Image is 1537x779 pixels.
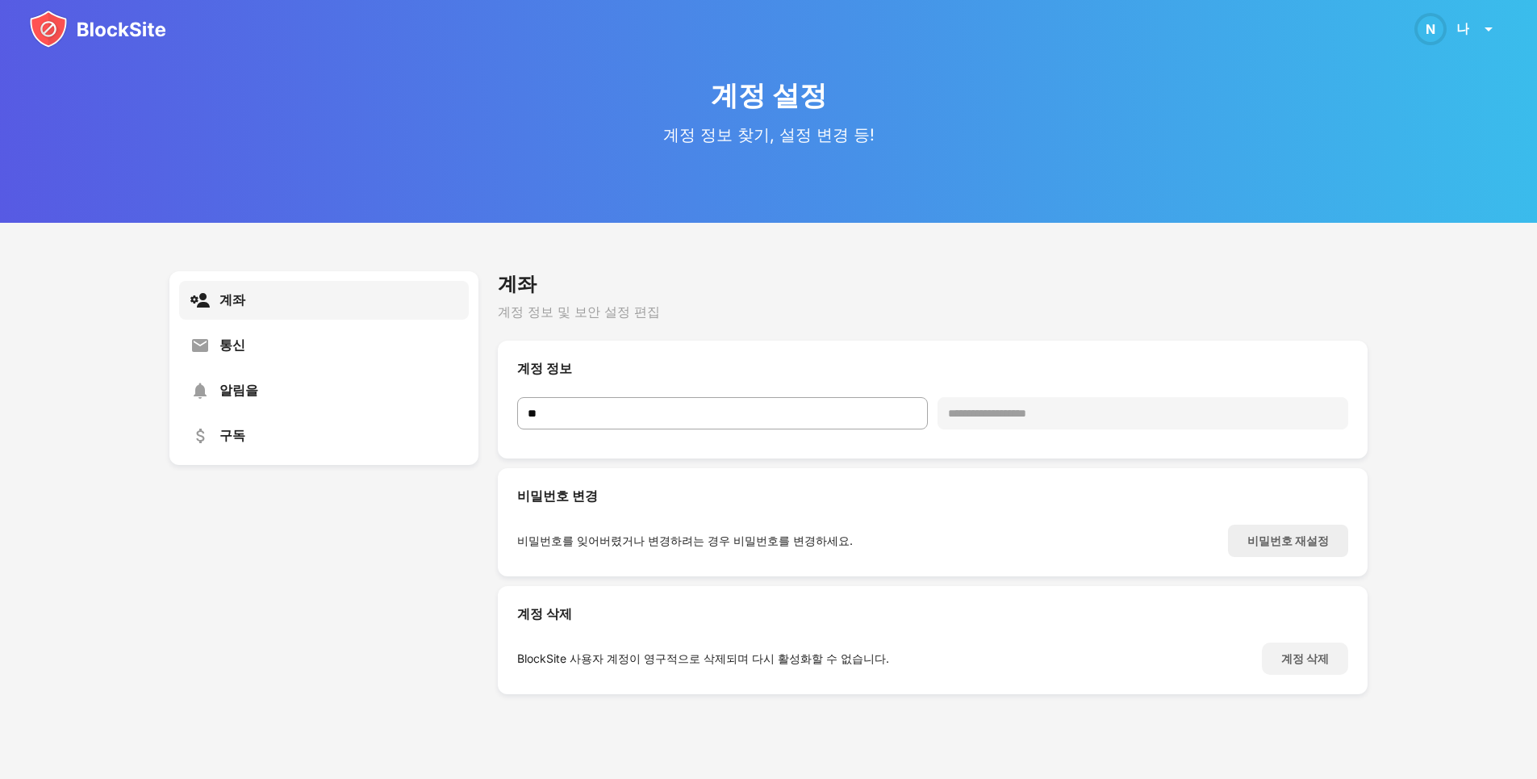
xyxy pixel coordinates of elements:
[190,426,210,446] img: settings-subscription.svg
[1414,13,1447,45] div: N
[219,337,245,354] div: 통신
[179,326,469,365] a: 통신
[498,304,1368,321] div: 계정 정보 및 보안 설정 편집
[190,291,210,310] img: settings-account-active.svg
[179,371,469,410] a: 알림을
[1456,20,1469,38] div: 나
[663,124,875,146] div: 계정 정보 찾기, 설정 변경 등!
[219,291,245,309] div: 계좌
[1247,534,1329,549] div: 비밀번호 재설정
[179,281,469,320] a: 계좌
[517,534,853,549] div: 비밀번호를 잊어버렸거나 변경하려는 경우 비밀번호를 변경하세요.
[190,381,210,400] img: settings-notifications.svg
[29,10,166,48] img: blocksite-icon.svg
[498,271,1368,297] div: 계좌
[517,651,889,667] div: BlockSite 사용자 계정이 영구적으로 삭제되며 다시 활성화할 수 없습니다.
[219,382,258,400] div: 알림을
[517,488,1348,505] div: 비밀번호 변경
[179,417,469,455] a: 구독
[190,336,210,355] img: settings-communication.svg
[711,77,827,115] div: 계정 설정
[1281,652,1329,665] div: 계정 삭제
[219,427,245,445] div: 구독
[517,360,1348,378] div: 계정 정보
[517,605,1348,623] div: 계정 삭제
